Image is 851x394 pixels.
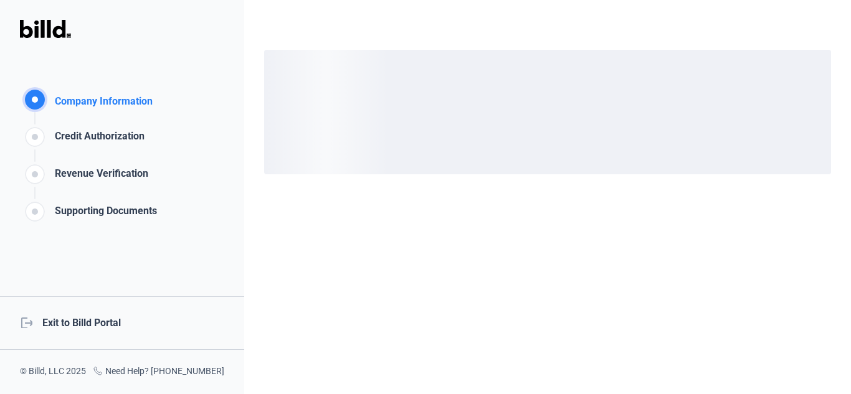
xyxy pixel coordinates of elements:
[20,20,71,38] img: Billd Logo
[264,50,831,174] div: loading
[20,365,86,379] div: © Billd, LLC 2025
[93,365,224,379] div: Need Help? [PHONE_NUMBER]
[50,166,148,187] div: Revenue Verification
[50,94,153,112] div: Company Information
[20,316,32,328] mat-icon: logout
[50,129,145,149] div: Credit Authorization
[50,204,157,224] div: Supporting Documents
